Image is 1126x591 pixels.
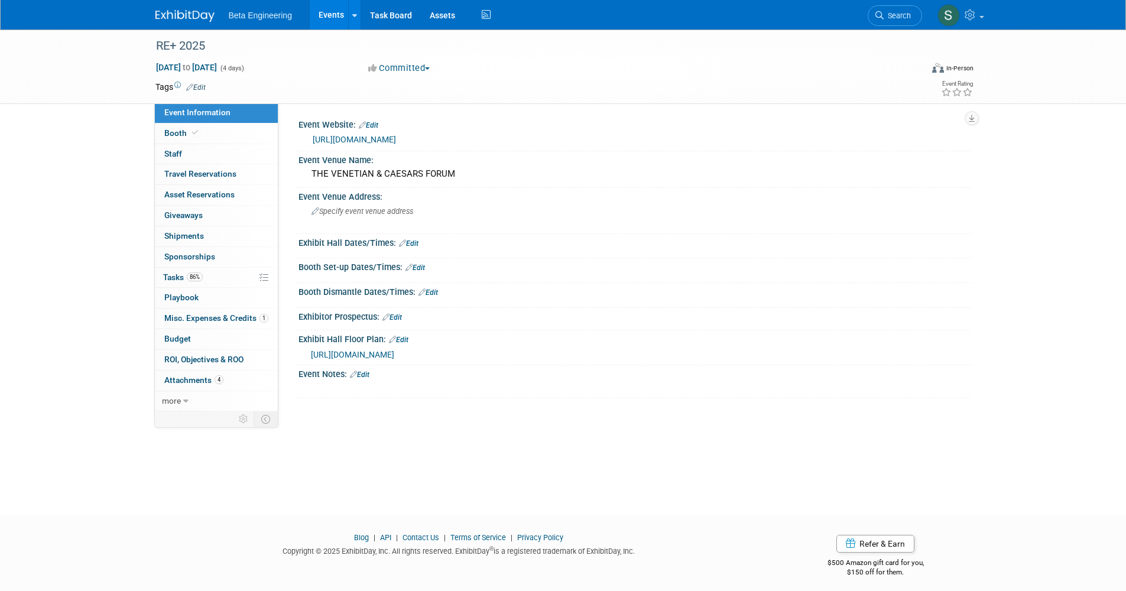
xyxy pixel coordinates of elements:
a: Edit [382,313,402,322]
span: [DATE] [DATE] [155,62,218,73]
a: Edit [405,264,425,272]
a: Misc. Expenses & Credits1 [155,309,278,329]
a: [URL][DOMAIN_NAME] [311,350,394,359]
a: Edit [389,336,408,344]
div: THE VENETIAN & CAESARS FORUM [307,165,962,183]
a: [URL][DOMAIN_NAME] [313,135,396,144]
a: Edit [186,83,206,92]
a: Asset Reservations [155,185,278,205]
div: Event Rating [941,81,973,87]
span: Search [884,11,911,20]
a: Tasks86% [155,268,278,288]
a: Blog [354,533,369,542]
a: Giveaways [155,206,278,226]
img: Sara Dorsey [937,4,960,27]
div: RE+ 2025 [152,35,904,57]
sup: ® [489,545,494,552]
a: Booth [155,124,278,144]
div: Copyright © 2025 ExhibitDay, Inc. All rights reserved. ExhibitDay is a registered trademark of Ex... [155,543,763,557]
span: to [181,63,192,72]
a: Playbook [155,288,278,308]
span: more [162,396,181,405]
div: In-Person [946,64,974,73]
span: | [441,533,449,542]
span: Shipments [164,231,204,241]
span: | [508,533,515,542]
img: Format-Inperson.png [932,63,944,73]
div: Booth Dismantle Dates/Times: [298,283,971,298]
div: Event Website: [298,116,971,131]
div: Event Venue Name: [298,151,971,166]
span: Asset Reservations [164,190,235,199]
a: Refer & Earn [836,535,914,553]
span: Giveaways [164,210,203,220]
a: Staff [155,144,278,164]
span: Specify event venue address [311,207,413,216]
div: Event Venue Address: [298,188,971,203]
span: Staff [164,149,182,158]
div: Event Format [852,61,974,79]
a: more [155,391,278,411]
span: ROI, Objectives & ROO [164,355,244,364]
div: Exhibit Hall Dates/Times: [298,234,971,249]
a: Sponsorships [155,247,278,267]
span: Attachments [164,375,223,385]
img: ExhibitDay [155,10,215,22]
div: Booth Set-up Dates/Times: [298,258,971,274]
button: Committed [364,62,434,74]
td: Tags [155,81,206,93]
a: ROI, Objectives & ROO [155,350,278,370]
a: Contact Us [403,533,439,542]
span: Travel Reservations [164,169,236,178]
td: Toggle Event Tabs [254,411,278,427]
span: | [393,533,401,542]
a: Edit [418,288,438,297]
span: Beta Engineering [229,11,292,20]
div: Exhibit Hall Floor Plan: [298,330,971,346]
span: Budget [164,334,191,343]
a: Privacy Policy [517,533,563,542]
div: $500 Amazon gift card for you, [780,550,971,577]
i: Booth reservation complete [192,129,198,136]
a: Budget [155,329,278,349]
a: Edit [350,371,369,379]
a: Edit [359,121,378,129]
a: Edit [399,239,418,248]
span: Tasks [163,272,203,282]
span: (4 days) [219,64,244,72]
span: Event Information [164,108,231,117]
span: Booth [164,128,200,138]
span: Misc. Expenses & Credits [164,313,268,323]
div: Event Notes: [298,365,971,381]
div: Exhibitor Prospectus: [298,308,971,323]
a: Terms of Service [450,533,506,542]
span: 86% [187,272,203,281]
a: Shipments [155,226,278,246]
a: Travel Reservations [155,164,278,184]
a: API [380,533,391,542]
span: 1 [259,314,268,323]
a: Search [868,5,922,26]
span: | [371,533,378,542]
span: Playbook [164,293,199,302]
span: 4 [215,375,223,384]
div: $150 off for them. [780,567,971,577]
a: Attachments4 [155,371,278,391]
a: Event Information [155,103,278,123]
td: Personalize Event Tab Strip [233,411,254,427]
span: Sponsorships [164,252,215,261]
